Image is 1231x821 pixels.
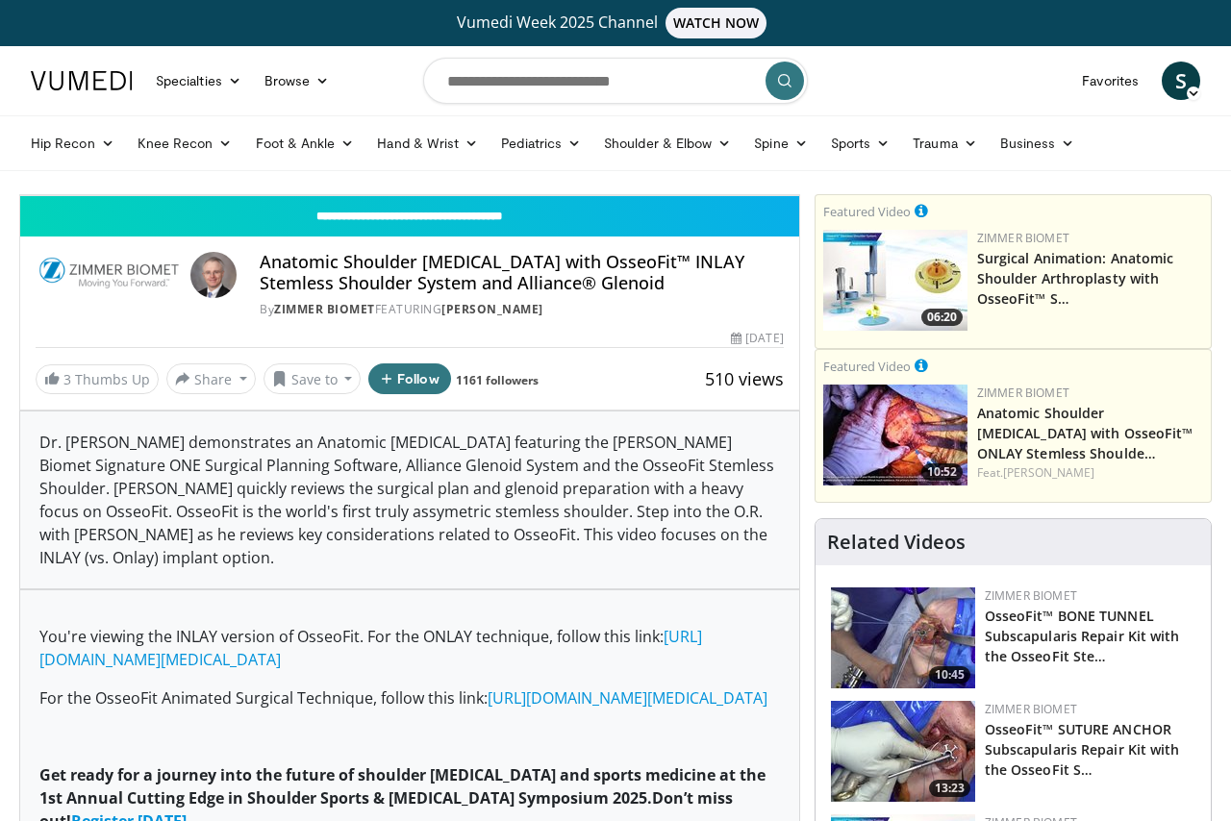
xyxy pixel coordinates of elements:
[823,230,967,331] a: 06:20
[977,404,1193,462] a: Anatomic Shoulder [MEDICAL_DATA] with OsseoFit™ ONLAY Stemless Shoulde…
[365,124,490,162] a: Hand & Wrist
[831,701,975,802] a: 13:23
[1070,62,1150,100] a: Favorites
[166,363,256,394] button: Share
[827,531,966,554] h4: Related Videos
[423,58,808,104] input: Search topics, interventions
[264,363,362,394] button: Save to
[456,372,539,388] a: 1161 followers
[274,301,375,317] a: Zimmer Biomet
[921,463,963,481] span: 10:52
[985,607,1180,665] a: OsseoFit™ BONE TUNNEL Subscapularis Repair Kit with the OsseoFit Ste…
[977,464,1203,482] div: Feat.
[260,301,783,318] div: By FEATURING
[823,385,967,485] a: 10:52
[144,62,253,100] a: Specialties
[901,124,989,162] a: Trauma
[742,124,818,162] a: Spine
[823,358,911,375] small: Featured Video
[63,370,71,388] span: 3
[1162,62,1200,100] a: S
[977,249,1174,308] a: Surgical Animation: Anatomic Shoulder Arthroplasty with OsseoFit™ S…
[190,252,237,298] img: Avatar
[488,687,767,709] a: [URL][DOMAIN_NAME][MEDICAL_DATA]
[36,252,183,298] img: Zimmer Biomet
[39,625,780,671] p: You're viewing the INLAY version of OsseoFit. For the ONLAY technique, follow this link:
[977,385,1069,401] a: Zimmer Biomet
[1003,464,1094,481] a: [PERSON_NAME]
[929,666,970,684] span: 10:45
[977,230,1069,246] a: Zimmer Biomet
[831,587,975,688] a: 10:45
[592,124,742,162] a: Shoulder & Elbow
[831,701,975,802] img: 40c8acad-cf15-4485-a741-123ec1ccb0c0.150x105_q85_crop-smart_upscale.jpg
[490,124,592,162] a: Pediatrics
[985,587,1077,604] a: Zimmer Biomet
[819,124,902,162] a: Sports
[985,701,1077,717] a: Zimmer Biomet
[244,124,366,162] a: Foot & Ankle
[253,62,341,100] a: Browse
[260,252,783,293] h4: Anatomic Shoulder [MEDICAL_DATA] with OsseoFit™ INLAY Stemless Shoulder System and Alliance® Glenoid
[731,330,783,347] div: [DATE]
[39,686,780,709] p: For the OsseoFit Animated Surgical Technique, follow this link:
[823,230,967,331] img: 84e7f812-2061-4fff-86f6-cdff29f66ef4.150x105_q85_crop-smart_upscale.jpg
[126,124,244,162] a: Knee Recon
[34,8,1197,38] a: Vumedi Week 2025 ChannelWATCH NOW
[823,385,967,485] img: 68921608-6324-4888-87da-a4d0ad613160.150x105_q85_crop-smart_upscale.jpg
[20,195,799,196] video-js: Video Player
[831,587,975,688] img: 2f1af013-60dc-4d4f-a945-c3496bd90c6e.150x105_q85_crop-smart_upscale.jpg
[921,309,963,326] span: 06:20
[441,301,543,317] a: [PERSON_NAME]
[823,203,911,220] small: Featured Video
[929,780,970,797] span: 13:23
[39,764,766,809] strong: Get ready for a journey into the future of shoulder [MEDICAL_DATA] and sports medicine at the 1st...
[985,720,1180,779] a: OsseoFit™ SUTURE ANCHOR Subscapularis Repair Kit with the OsseoFit S…
[989,124,1087,162] a: Business
[31,71,133,90] img: VuMedi Logo
[39,626,702,670] a: [URL][DOMAIN_NAME][MEDICAL_DATA]
[666,8,767,38] span: WATCH NOW
[705,367,784,390] span: 510 views
[20,411,799,588] div: Dr. [PERSON_NAME] demonstrates an Anatomic [MEDICAL_DATA] featuring the [PERSON_NAME] Biomet Sign...
[19,124,126,162] a: Hip Recon
[368,363,451,394] button: Follow
[36,364,159,394] a: 3 Thumbs Up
